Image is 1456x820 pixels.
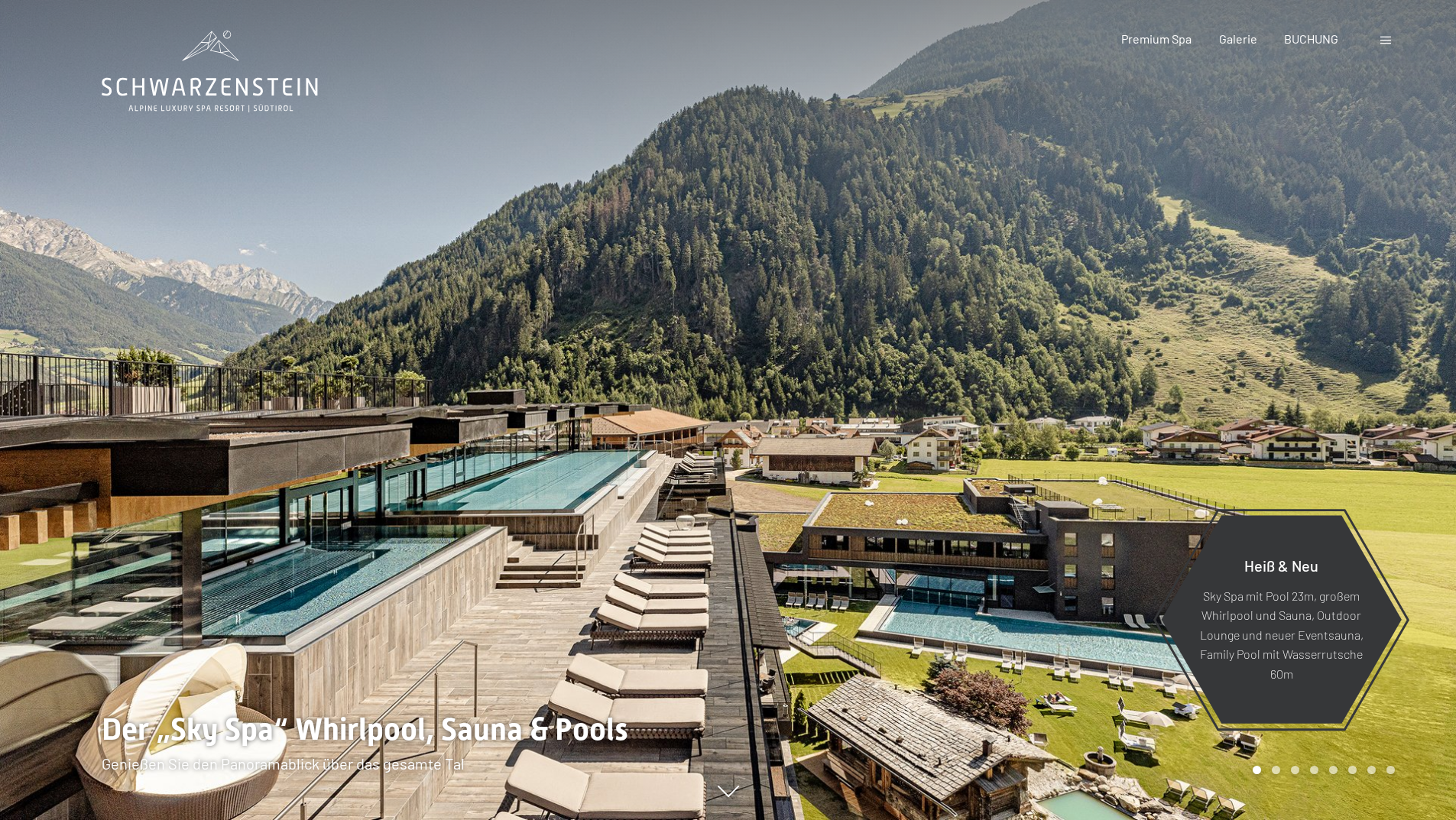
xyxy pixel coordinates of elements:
div: Karussell Seite 8 [1386,766,1395,774]
font: Heiß & Neu [1244,556,1318,574]
font: Sky Spa mit Pool 23m, großem Whirlpool und Sauna, Outdoor Lounge und neuer Eventsauna, Family Poo... [1200,588,1364,680]
div: Karussell Seite 4 [1310,766,1318,774]
div: Karussell Seite 5 [1329,766,1338,774]
div: Karussellseite 1 (aktuelle Folie) [1253,766,1261,774]
a: BUCHUNG [1284,31,1338,46]
a: Heiß & Neu Sky Spa mit Pool 23m, großem Whirlpool und Sauna, Outdoor Lounge und neuer Eventsauna,... [1160,514,1402,724]
a: Galerie [1219,31,1257,46]
div: Karussell Seite 3 [1291,766,1299,774]
a: Premium Spa [1121,31,1192,46]
div: Karussell-Paginierung [1247,766,1395,774]
div: Karussell Seite 6 [1348,766,1357,774]
div: Karussell Seite 7 [1367,766,1376,774]
div: Karussell Seite 2 [1272,766,1280,774]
